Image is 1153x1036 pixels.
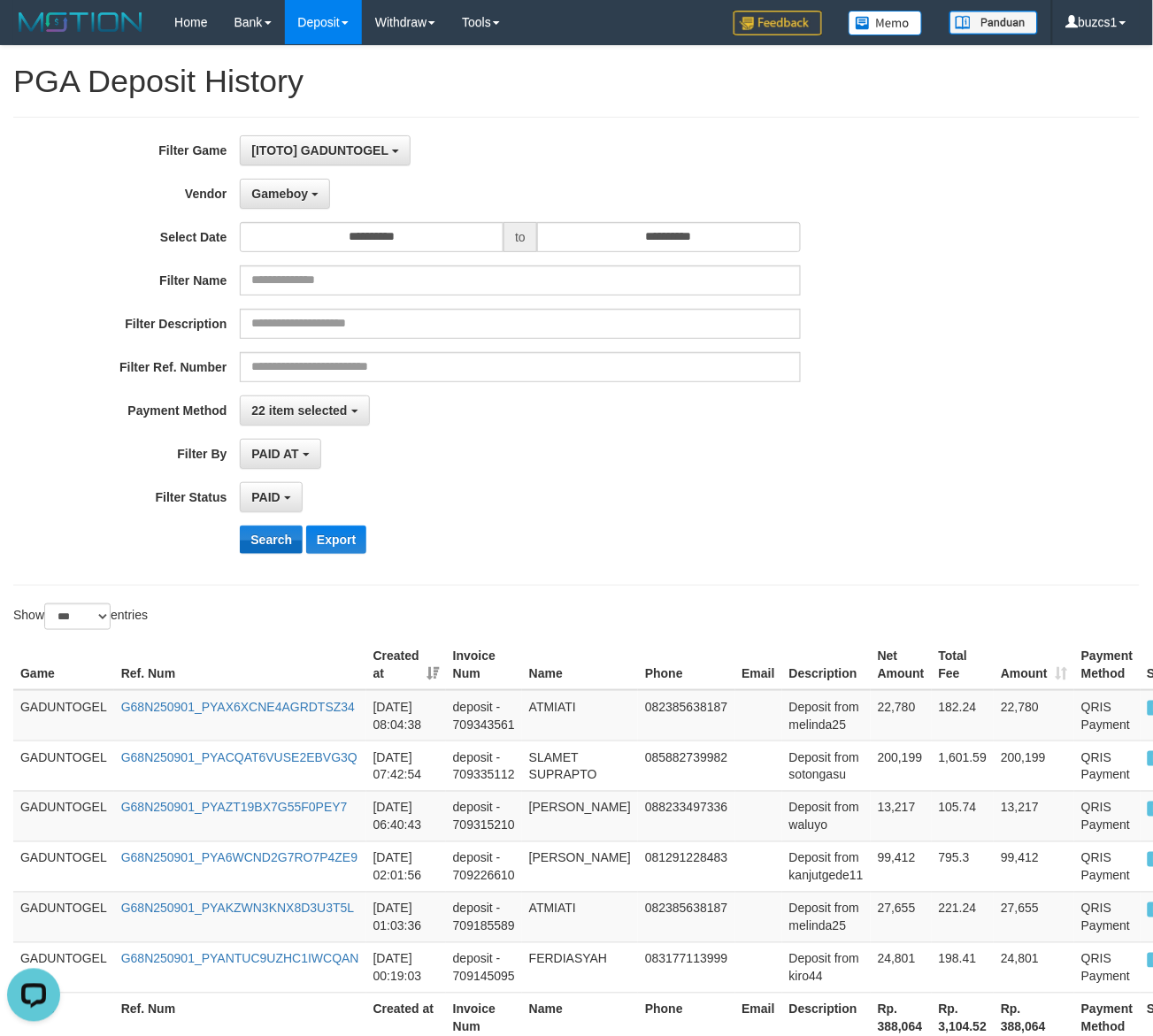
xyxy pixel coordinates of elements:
a: G68N250901_PYAZT19BX7G55F0PEY7 [121,801,348,815]
th: Amount: activate to sort column ascending [994,640,1074,690]
td: QRIS Payment [1074,690,1140,741]
td: [PERSON_NAME] [522,791,638,841]
td: deposit - 709145095 [446,942,522,993]
td: GADUNTOGEL [13,942,114,993]
span: to [503,222,537,252]
button: [ITOTO] GADUNTOGEL [240,135,410,165]
td: 99,412 [994,841,1074,892]
td: 081291228483 [638,841,734,892]
td: [DATE] 00:19:03 [366,942,446,993]
td: FERDIASYAH [522,942,638,993]
td: deposit - 709185589 [446,892,522,942]
button: 22 item selected [240,395,369,426]
td: 085882739982 [638,741,734,791]
td: ATMIATI [522,892,638,942]
a: G68N250901_PYA6WCND2G7RO7P4ZE9 [121,851,357,865]
td: GADUNTOGEL [13,741,114,791]
img: Button%20Memo.svg [849,11,923,35]
span: [ITOTO] GADUNTOGEL [251,143,388,157]
span: 22 item selected [251,403,347,418]
th: Game [13,640,114,690]
td: deposit - 709335112 [446,741,522,791]
td: 221.24 [932,892,995,942]
td: QRIS Payment [1074,892,1140,942]
td: 24,801 [871,942,932,993]
td: GADUNTOGEL [13,892,114,942]
td: 795.3 [932,841,995,892]
td: Deposit from sotongasu [782,741,871,791]
td: 082385638187 [638,892,734,942]
td: GADUNTOGEL [13,841,114,892]
td: 200,199 [871,741,932,791]
td: [PERSON_NAME] [522,841,638,892]
td: Deposit from kiro44 [782,942,871,993]
td: 082385638187 [638,690,734,741]
button: Export [306,526,366,554]
td: QRIS Payment [1074,841,1140,892]
td: [DATE] 07:42:54 [366,741,446,791]
th: Invoice Num [446,640,522,690]
td: 13,217 [871,791,932,841]
td: deposit - 709343561 [446,690,522,741]
a: G68N250901_PYACQAT6VUSE2EBVG3Q [121,750,357,764]
td: 182.24 [932,690,995,741]
span: Gameboy [251,187,308,201]
h1: PGA Deposit History [13,64,1140,99]
td: [DATE] 06:40:43 [366,791,446,841]
td: QRIS Payment [1074,942,1140,993]
button: PAID [240,482,302,512]
td: 083177113999 [638,942,734,993]
td: QRIS Payment [1074,791,1140,841]
button: Gameboy [240,179,330,209]
td: Deposit from waluyo [782,791,871,841]
button: PAID AT [240,439,320,469]
th: Ref. Num [114,640,366,690]
a: G68N250901_PYANTUC9UZHC1IWCQAN [121,952,359,966]
th: Total Fee [932,640,995,690]
td: 99,412 [871,841,932,892]
span: PAID AT [251,447,298,461]
a: G68N250901_PYAX6XCNE4AGRDTSZ34 [121,700,355,714]
td: GADUNTOGEL [13,690,114,741]
td: 198.41 [932,942,995,993]
td: deposit - 709315210 [446,791,522,841]
td: 22,780 [994,690,1074,741]
td: ATMIATI [522,690,638,741]
td: SLAMET SUPRAPTO [522,741,638,791]
th: Email [735,640,782,690]
th: Net Amount [871,640,932,690]
th: Phone [638,640,734,690]
img: MOTION_logo.png [13,9,148,35]
td: 24,801 [994,942,1074,993]
td: 13,217 [994,791,1074,841]
td: GADUNTOGEL [13,791,114,841]
img: panduan.png [949,11,1038,35]
td: QRIS Payment [1074,741,1140,791]
label: Show entries [13,603,148,630]
img: Feedback.jpg [734,11,822,35]
td: Deposit from melinda25 [782,892,871,942]
button: Open LiveChat chat widget [7,7,60,60]
td: [DATE] 08:04:38 [366,690,446,741]
td: 27,655 [994,892,1074,942]
td: [DATE] 01:03:36 [366,892,446,942]
td: deposit - 709226610 [446,841,522,892]
span: PAID [251,490,280,504]
td: Deposit from melinda25 [782,690,871,741]
td: 200,199 [994,741,1074,791]
th: Name [522,640,638,690]
td: 27,655 [871,892,932,942]
td: Deposit from kanjutgede11 [782,841,871,892]
button: Search [240,526,303,554]
th: Created at: activate to sort column ascending [366,640,446,690]
td: 105.74 [932,791,995,841]
td: 088233497336 [638,791,734,841]
select: Showentries [44,603,111,630]
th: Description [782,640,871,690]
th: Payment Method [1074,640,1140,690]
a: G68N250901_PYAKZWN3KNX8D3U3T5L [121,902,355,916]
td: [DATE] 02:01:56 [366,841,446,892]
td: 1,601.59 [932,741,995,791]
td: 22,780 [871,690,932,741]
